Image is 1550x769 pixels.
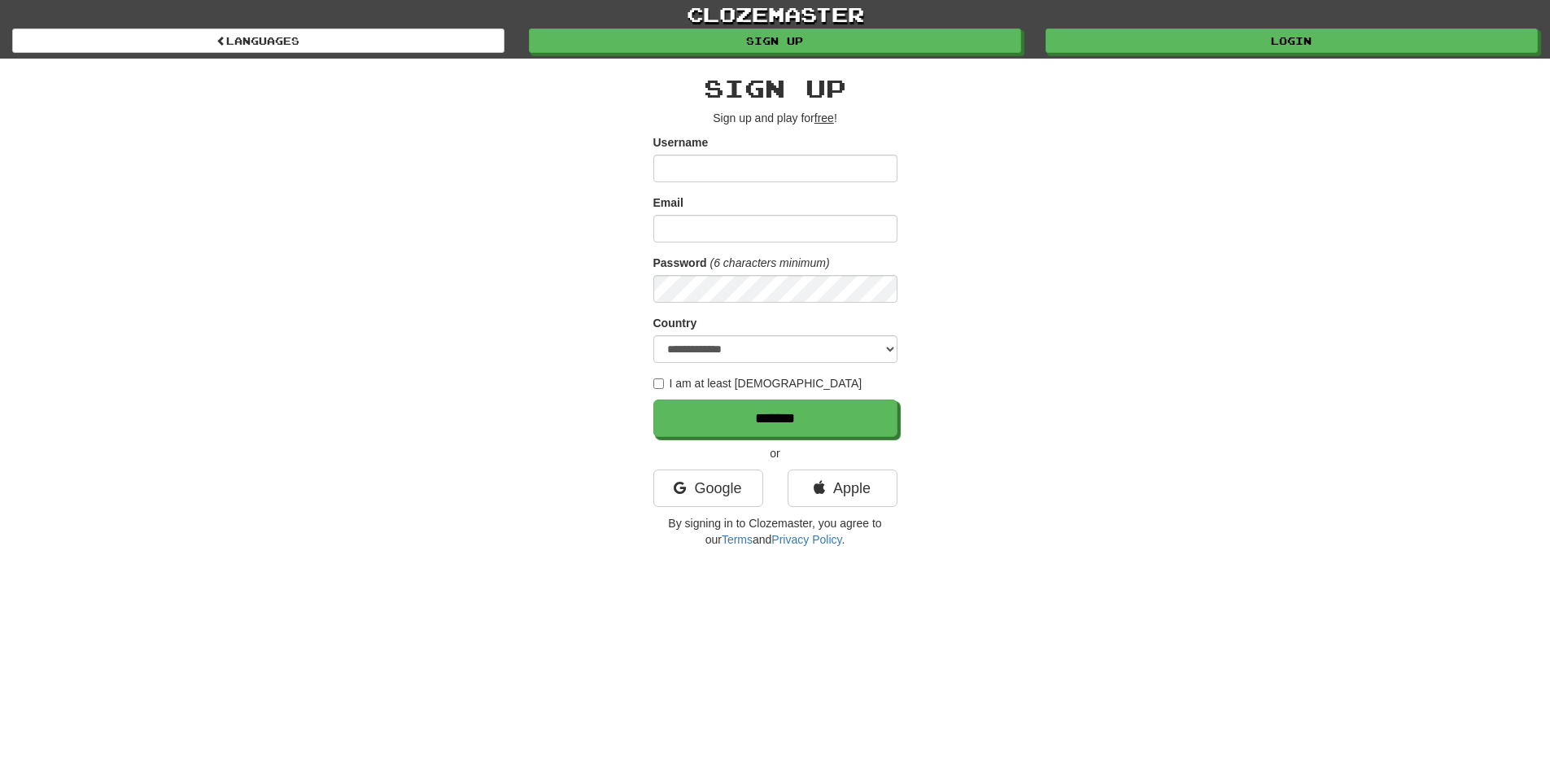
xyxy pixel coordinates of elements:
a: Apple [788,470,897,507]
em: (6 characters minimum) [710,256,830,269]
a: Sign up [529,28,1021,53]
u: free [814,111,834,125]
label: Email [653,194,683,211]
label: I am at least [DEMOGRAPHIC_DATA] [653,375,862,391]
p: or [653,445,897,461]
p: By signing in to Clozemaster, you agree to our and . [653,515,897,548]
a: Login [1046,28,1538,53]
label: Username [653,134,709,151]
a: Privacy Policy [771,533,841,546]
p: Sign up and play for ! [653,110,897,126]
a: Languages [12,28,504,53]
h2: Sign up [653,75,897,102]
a: Terms [722,533,753,546]
label: Password [653,255,707,271]
input: I am at least [DEMOGRAPHIC_DATA] [653,378,664,389]
a: Google [653,470,763,507]
label: Country [653,315,697,331]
